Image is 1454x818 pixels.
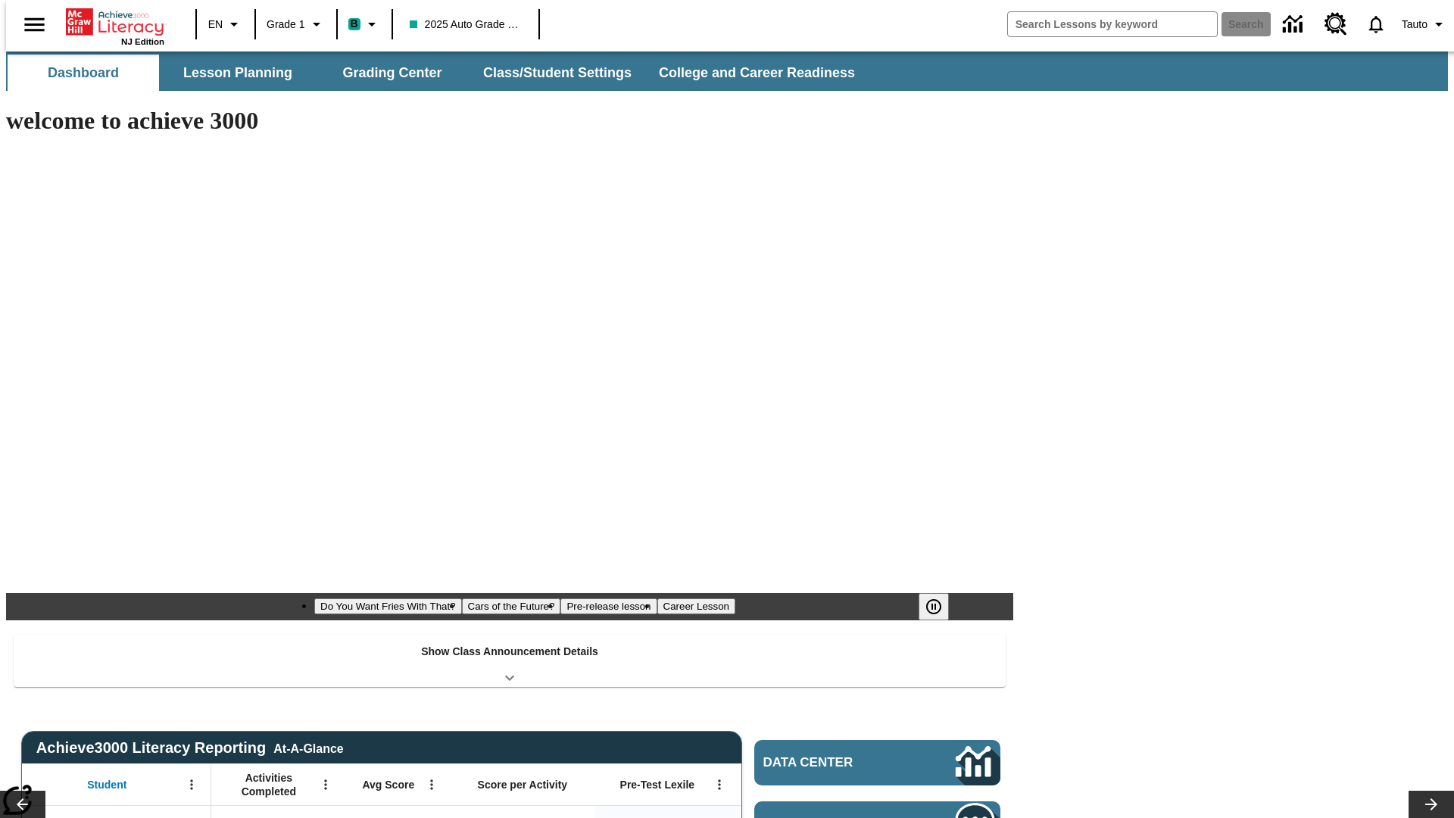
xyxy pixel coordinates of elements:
div: SubNavbar [6,55,869,91]
span: B [351,14,358,33]
button: Pause [919,593,949,620]
span: NJ Edition [121,37,164,46]
button: Open side menu [12,2,57,47]
button: Open Menu [314,773,337,796]
button: College and Career Readiness [647,55,867,91]
span: 2025 Auto Grade 1 A [410,17,522,33]
a: Data Center [754,740,1000,785]
a: Data Center [1274,4,1315,45]
span: Achieve3000 Literacy Reporting [36,739,344,757]
span: Score per Activity [478,778,568,791]
button: Open Menu [180,773,203,796]
button: Lesson Planning [162,55,314,91]
span: Student [87,778,126,791]
span: Grade 1 [267,17,305,33]
div: SubNavbar [6,52,1448,91]
a: Notifications [1356,5,1396,44]
span: Activities Completed [219,771,319,798]
a: Resource Center, Will open in new tab [1315,4,1356,45]
a: Home [66,7,164,37]
span: Tauto [1402,17,1427,33]
div: Show Class Announcement Details [14,635,1006,687]
button: Open Menu [708,773,731,796]
div: Pause [919,593,964,620]
p: Show Class Announcement Details [421,644,598,660]
div: At-A-Glance [273,739,343,756]
h1: welcome to achieve 3000 [6,107,1013,135]
span: EN [208,17,223,33]
button: Boost Class color is teal. Change class color [342,11,387,38]
button: Dashboard [8,55,159,91]
button: Open Menu [420,773,443,796]
span: Pre-Test Lexile [620,778,695,791]
button: Lesson carousel, Next [1409,791,1454,818]
input: search field [1008,12,1217,36]
button: Grade: Grade 1, Select a grade [261,11,332,38]
button: Language: EN, Select a language [201,11,250,38]
button: Profile/Settings [1396,11,1454,38]
div: Home [66,5,164,46]
span: Data Center [763,755,905,770]
button: Slide 1 Do You Want Fries With That? [314,598,462,614]
span: Avg Score [362,778,414,791]
button: Grading Center [317,55,468,91]
button: Slide 2 Cars of the Future? [462,598,561,614]
button: Class/Student Settings [471,55,644,91]
button: Slide 3 Pre-release lesson [560,598,657,614]
button: Slide 4 Career Lesson [657,598,735,614]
